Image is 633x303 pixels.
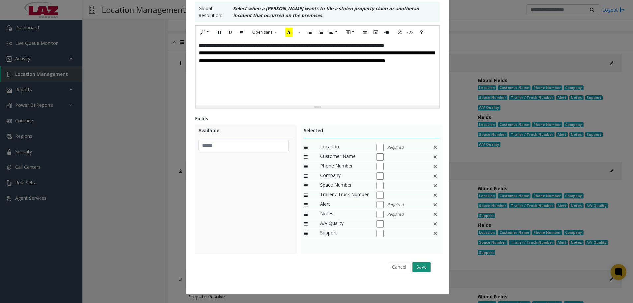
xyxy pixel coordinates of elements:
[195,115,440,122] div: Fields
[359,27,371,38] button: Link (CTRL+K)
[433,200,438,209] img: This is a default field and cannot be deleted.
[315,27,326,38] button: Ordered list (CTRL+SHIFT+NUM8)
[320,200,370,209] span: Alert
[320,172,370,180] span: Company
[225,27,236,38] button: Underline (CTRL+U)
[320,153,370,161] span: Customer Name
[343,27,358,38] button: Table
[320,143,370,152] span: Location
[320,191,370,199] span: Trailer / Truck Number
[433,191,438,199] img: false
[433,220,438,228] img: This is a default field and cannot be deleted.
[433,162,438,171] img: false
[387,144,404,150] span: Required
[433,153,438,161] img: false
[416,27,427,38] button: Help
[320,162,370,171] span: Phone Number
[236,27,247,38] button: Remove Font Style (CTRL+\)
[296,27,302,38] button: More Color
[320,210,370,219] span: Notes
[304,27,315,38] button: Unordered list (CTRL+SHIFT+NUM7)
[320,229,370,238] span: Support
[370,27,381,38] button: Picture
[304,127,440,138] div: Selected
[326,27,341,38] button: Paragraph
[433,210,438,219] img: This is a default field and cannot be deleted.
[433,229,438,238] img: This is a default field and cannot be deleted.
[433,143,438,152] img: false
[433,172,438,180] img: false
[394,27,405,38] button: Full Screen
[249,27,280,37] button: Font Family
[405,27,416,38] button: Code View
[197,27,212,38] button: Style
[282,27,296,38] button: Recent Color
[387,211,404,217] span: Required
[388,262,410,272] button: Cancel
[320,181,370,190] span: Space Number
[214,27,225,38] button: Bold (CTRL+B)
[412,262,431,272] button: Save
[196,105,439,108] div: Resize
[198,127,294,138] div: Available
[381,27,392,38] button: Video
[387,202,404,208] span: Required
[320,220,370,228] span: A/V Quality
[252,29,272,35] span: Open sans
[433,181,438,190] img: false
